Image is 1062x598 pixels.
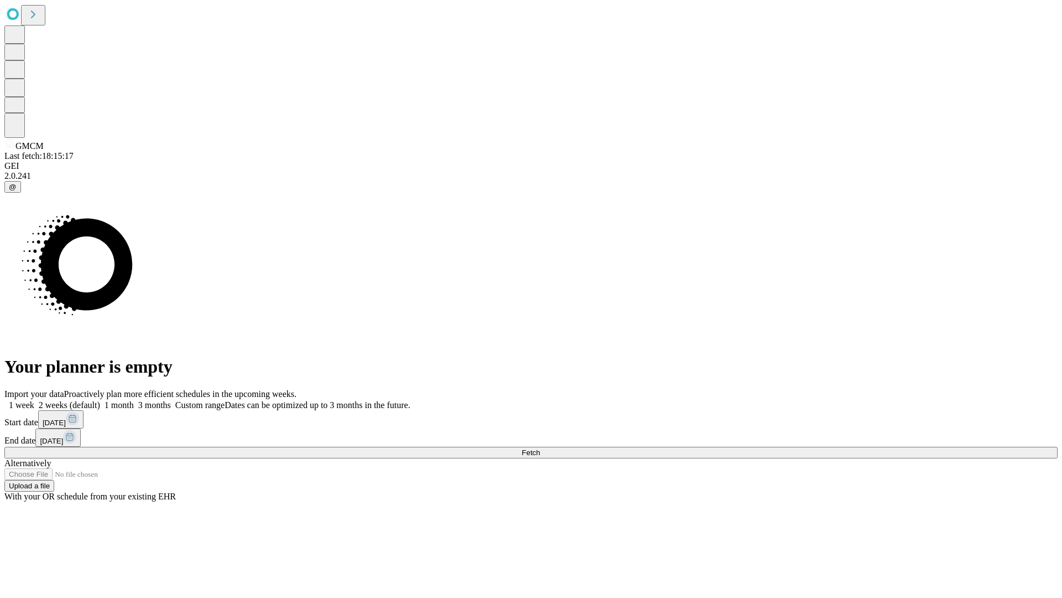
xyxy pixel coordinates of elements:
[64,389,296,399] span: Proactively plan more efficient schedules in the upcoming weeks.
[38,410,84,429] button: [DATE]
[15,141,44,151] span: GMCM
[4,429,1058,447] div: End date
[9,183,17,191] span: @
[4,458,51,468] span: Alternatively
[4,389,64,399] span: Import your data
[4,151,74,161] span: Last fetch: 18:15:17
[4,181,21,193] button: @
[105,400,134,410] span: 1 month
[4,447,1058,458] button: Fetch
[4,492,176,501] span: With your OR schedule from your existing EHR
[43,419,66,427] span: [DATE]
[175,400,225,410] span: Custom range
[4,171,1058,181] div: 2.0.241
[138,400,171,410] span: 3 months
[40,437,63,445] span: [DATE]
[4,410,1058,429] div: Start date
[225,400,410,410] span: Dates can be optimized up to 3 months in the future.
[522,448,540,457] span: Fetch
[4,161,1058,171] div: GEI
[4,357,1058,377] h1: Your planner is empty
[4,480,54,492] button: Upload a file
[39,400,100,410] span: 2 weeks (default)
[35,429,81,447] button: [DATE]
[9,400,34,410] span: 1 week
